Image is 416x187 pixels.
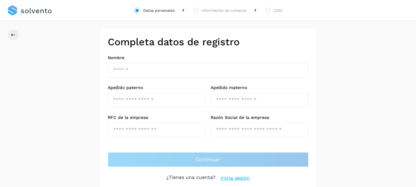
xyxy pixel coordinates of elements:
label: Nombre [108,55,309,60]
div: Datos personales [143,8,175,13]
label: RFC de la empresa [108,115,206,120]
a: Inicia sesión [220,174,250,182]
label: Apellido materno [211,85,309,90]
label: Razón Social de la empresa [211,115,309,120]
div: CIEC [274,8,283,13]
button: Continuar [108,152,309,167]
div: Información de contacto [202,8,247,13]
p: ¿Tienes una cuenta? [166,174,216,182]
h2: Completa datos de registro [108,36,309,48]
span: Continuar [196,156,220,163]
label: Apellido paterno [108,85,206,90]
